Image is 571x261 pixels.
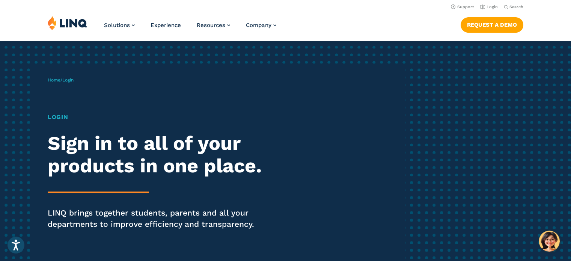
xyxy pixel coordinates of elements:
[104,22,135,29] a: Solutions
[461,16,523,32] nav: Button Navigation
[151,22,181,29] a: Experience
[461,17,523,32] a: Request a Demo
[480,5,498,9] a: Login
[504,4,523,10] button: Open Search Bar
[246,22,271,29] span: Company
[451,5,474,9] a: Support
[104,16,276,41] nav: Primary Navigation
[48,132,268,177] h2: Sign in to all of your products in one place.
[509,5,523,9] span: Search
[62,77,74,83] span: Login
[48,207,268,230] p: LINQ brings together students, parents and all your departments to improve efficiency and transpa...
[197,22,225,29] span: Resources
[104,22,130,29] span: Solutions
[197,22,230,29] a: Resources
[539,231,560,252] button: Hello, have a question? Let’s chat.
[48,77,74,83] span: /
[48,16,87,30] img: LINQ | K‑12 Software
[246,22,276,29] a: Company
[48,113,268,122] h1: Login
[48,77,60,83] a: Home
